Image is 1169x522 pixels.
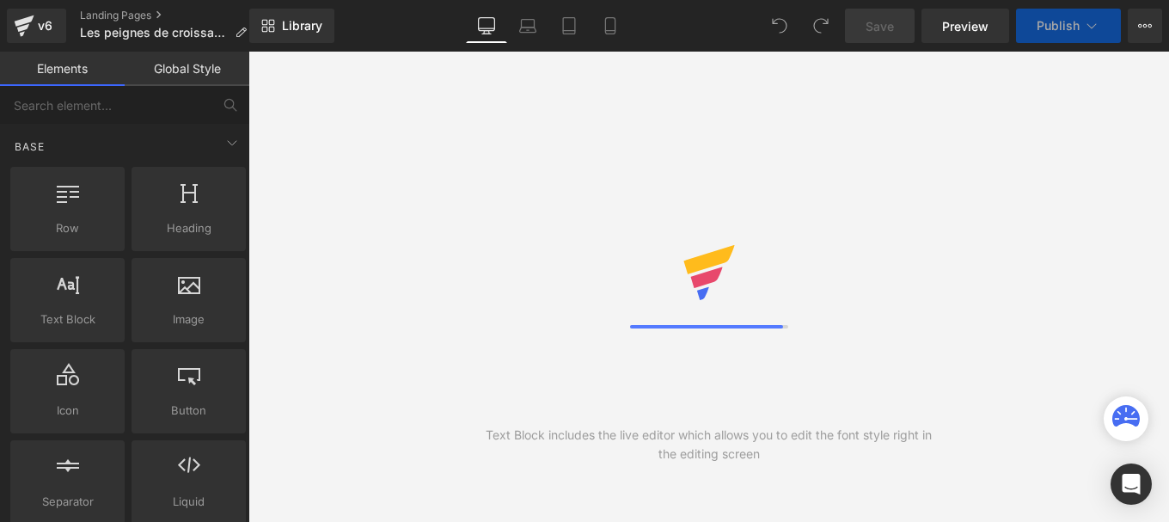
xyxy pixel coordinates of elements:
[282,18,322,34] span: Library
[1037,19,1080,33] span: Publish
[137,310,241,329] span: Image
[15,493,119,511] span: Separator
[866,17,894,35] span: Save
[1016,9,1121,43] button: Publish
[466,9,507,43] a: Desktop
[137,402,241,420] span: Button
[507,9,548,43] a: Laptop
[125,52,249,86] a: Global Style
[80,9,260,22] a: Landing Pages
[80,26,228,40] span: Les peignes de croissance
[804,9,838,43] button: Redo
[590,9,631,43] a: Mobile
[137,219,241,237] span: Heading
[15,219,119,237] span: Row
[249,9,334,43] a: New Library
[921,9,1009,43] a: Preview
[7,9,66,43] a: v6
[137,493,241,511] span: Liquid
[15,402,119,420] span: Icon
[15,310,119,329] span: Text Block
[13,138,46,155] span: Base
[1128,9,1162,43] button: More
[34,15,56,37] div: v6
[1111,464,1152,505] div: Open Intercom Messenger
[548,9,590,43] a: Tablet
[942,17,988,35] span: Preview
[762,9,797,43] button: Undo
[479,426,939,464] div: Text Block includes the live editor which allows you to edit the font style right in the editing ...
